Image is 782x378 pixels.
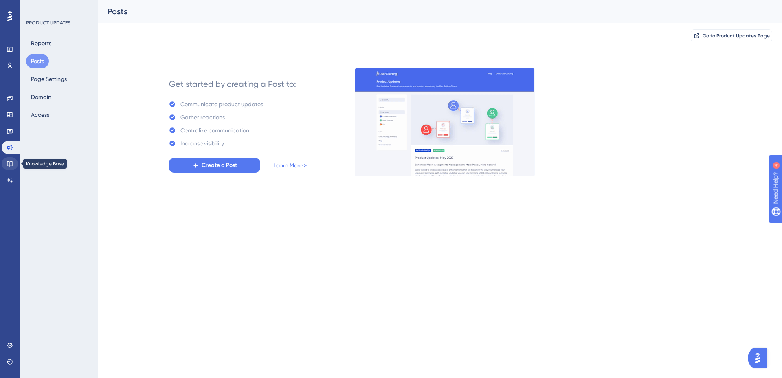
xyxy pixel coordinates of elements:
[180,99,263,109] div: Communicate product updates
[26,72,72,86] button: Page Settings
[26,54,49,68] button: Posts
[108,6,752,17] div: Posts
[26,20,70,26] div: PRODUCT UPDATES
[202,160,237,170] span: Create a Post
[26,108,54,122] button: Access
[273,160,307,170] a: Learn More >
[180,125,249,135] div: Centralize communication
[19,2,51,12] span: Need Help?
[169,158,260,173] button: Create a Post
[748,346,772,370] iframe: UserGuiding AI Assistant Launcher
[180,112,225,122] div: Gather reactions
[169,78,296,90] div: Get started by creating a Post to:
[691,29,772,42] button: Go to Product Updates Page
[703,33,770,39] span: Go to Product Updates Page
[26,36,56,51] button: Reports
[26,90,56,104] button: Domain
[180,138,224,148] div: Increase visibility
[57,4,59,11] div: 4
[355,68,535,176] img: 253145e29d1258e126a18a92d52e03bb.gif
